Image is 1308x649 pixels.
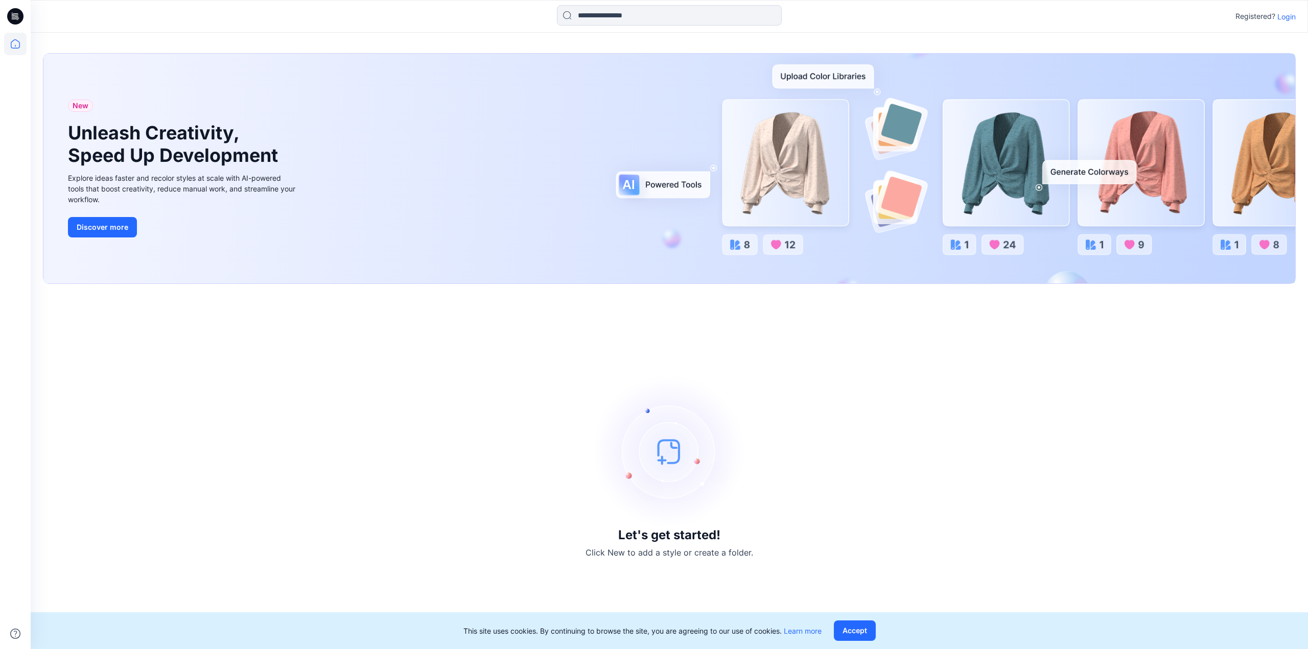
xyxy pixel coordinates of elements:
[1277,11,1296,22] p: Login
[463,626,822,636] p: This site uses cookies. By continuing to browse the site, you are agreeing to our use of cookies.
[68,217,137,237] button: Discover more
[68,173,298,205] div: Explore ideas faster and recolor styles at scale with AI-powered tools that boost creativity, red...
[834,620,876,641] button: Accept
[73,100,88,112] span: New
[618,528,720,542] h3: Let's get started!
[784,627,822,635] a: Learn more
[586,546,753,559] p: Click New to add a style or create a folder.
[593,375,746,528] img: empty-state-image.svg
[68,217,298,237] a: Discover more
[68,122,283,166] h1: Unleash Creativity, Speed Up Development
[1235,10,1275,22] p: Registered?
